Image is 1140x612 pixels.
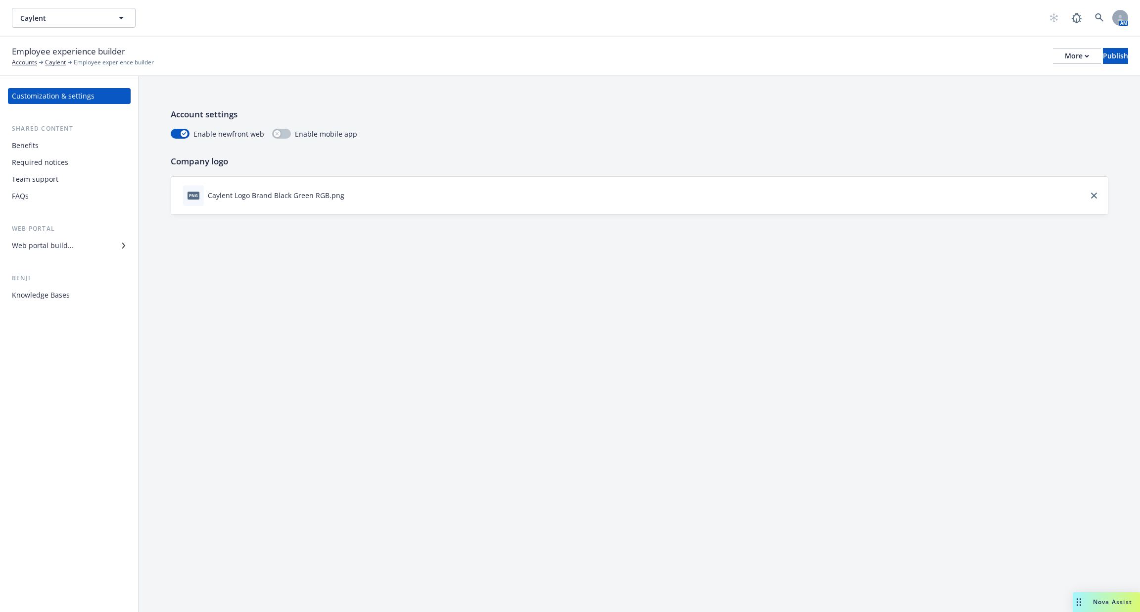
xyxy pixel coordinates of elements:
button: download file [348,190,356,201]
span: Enable newfront web [193,129,264,139]
div: More [1065,49,1089,63]
span: Caylent [20,13,106,23]
div: Caylent Logo Brand Black Green RGB.png [208,190,344,201]
span: Enable mobile app [295,129,357,139]
button: Caylent [12,8,136,28]
div: Required notices [12,154,68,170]
span: Employee experience builder [12,45,125,58]
span: png [188,192,199,199]
a: Web portal builder [8,238,131,254]
a: Benefits [8,138,131,153]
a: Customization & settings [8,88,131,104]
div: Web portal builder [12,238,73,254]
a: Knowledge Bases [8,287,131,303]
a: close [1088,190,1100,202]
span: Employee experience builder [74,58,154,67]
a: Team support [8,171,131,187]
button: Nova Assist [1073,592,1140,612]
p: Company logo [171,155,1108,168]
div: Customization & settings [12,88,95,104]
a: Required notices [8,154,131,170]
div: Shared content [8,124,131,134]
button: More [1053,48,1101,64]
div: Benji [8,273,131,283]
p: Account settings [171,108,1108,121]
a: FAQs [8,188,131,204]
div: Web portal [8,224,131,234]
a: Caylent [45,58,66,67]
a: Accounts [12,58,37,67]
span: Nova Assist [1093,598,1132,606]
button: Publish [1103,48,1128,64]
div: Drag to move [1073,592,1085,612]
a: Report a Bug [1067,8,1087,28]
a: Start snowing [1044,8,1064,28]
div: Publish [1103,49,1128,63]
div: Knowledge Bases [12,287,70,303]
div: Benefits [12,138,39,153]
div: FAQs [12,188,29,204]
div: Team support [12,171,58,187]
a: Search [1090,8,1109,28]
